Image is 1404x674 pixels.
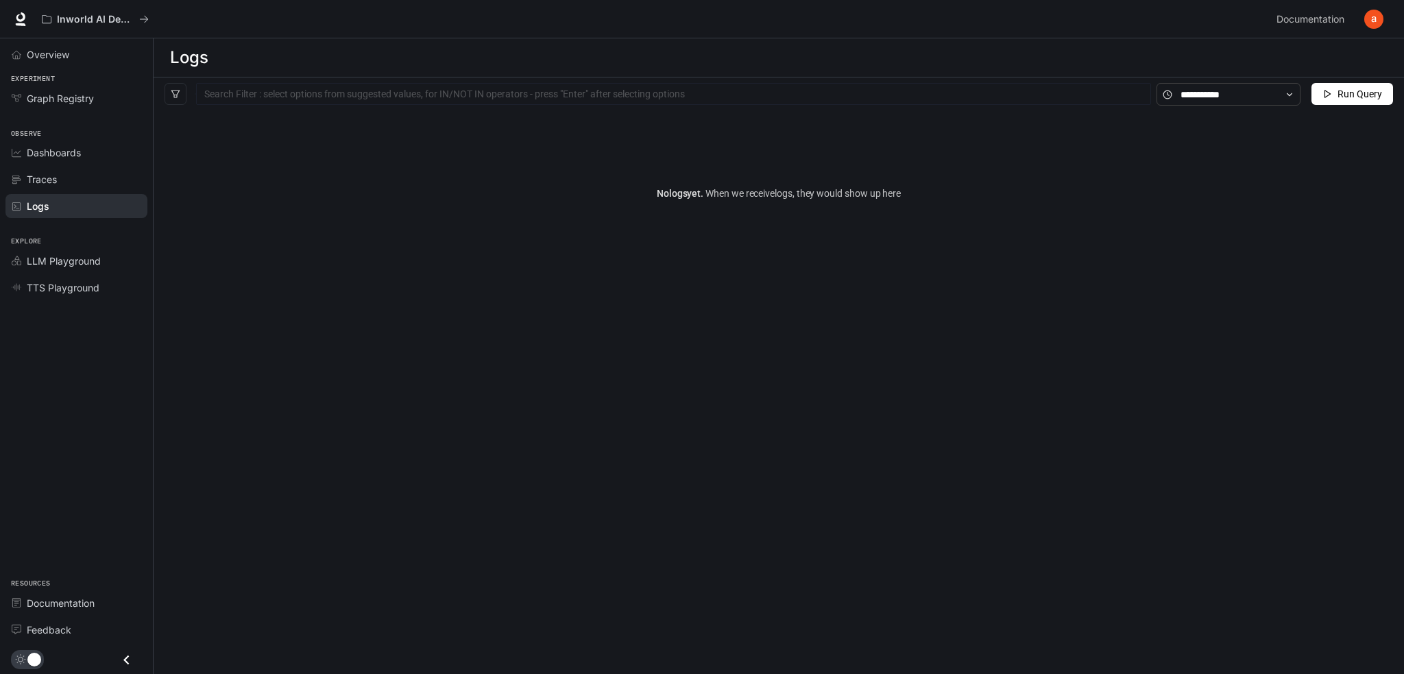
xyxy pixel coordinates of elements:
span: Dashboards [27,145,81,160]
span: Overview [27,47,69,62]
span: Feedback [27,623,71,637]
img: User avatar [1364,10,1383,29]
span: filter [171,89,180,99]
a: Feedback [5,618,147,642]
a: Overview [5,43,147,67]
article: No logs yet. [657,186,901,201]
button: Run Query [1311,83,1393,105]
button: filter [165,83,186,105]
a: Documentation [1271,5,1355,33]
button: All workspaces [36,5,155,33]
a: LLM Playground [5,249,147,273]
span: When we receive logs , they would show up here [703,188,901,199]
span: Dark mode toggle [27,651,41,666]
a: Documentation [5,591,147,615]
h1: Logs [170,44,208,71]
button: Close drawer [111,646,142,674]
span: Graph Registry [27,91,94,106]
span: LLM Playground [27,254,101,268]
span: TTS Playground [27,280,99,295]
button: User avatar [1360,5,1388,33]
p: Inworld AI Demos [57,14,134,25]
a: Logs [5,194,147,218]
a: Graph Registry [5,86,147,110]
span: Documentation [27,596,95,610]
span: Run Query [1338,86,1382,101]
span: Traces [27,172,57,186]
a: Dashboards [5,141,147,165]
a: Traces [5,167,147,191]
span: Documentation [1276,11,1344,28]
a: TTS Playground [5,276,147,300]
span: Logs [27,199,49,213]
